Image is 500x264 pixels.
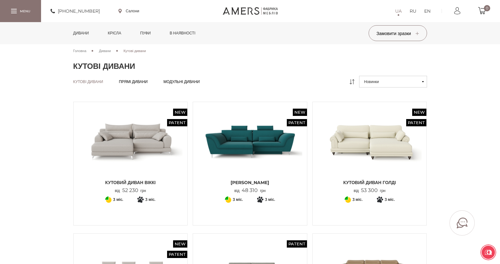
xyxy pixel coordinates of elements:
[424,7,431,15] a: EN
[233,196,243,203] span: 3 міс.
[198,107,302,194] a: New Patent Кутовий Диван Грейсі Кутовий Диван Грейсі [PERSON_NAME] від48 310грн
[369,25,427,41] button: Замовити зразки
[352,196,363,203] span: 3 міс.
[287,119,307,126] span: Patent
[167,251,187,258] span: Patent
[103,22,126,44] a: Крісла
[359,187,380,193] span: 53 300
[317,179,422,186] span: Кутовий диван ГОЛДІ
[287,240,307,248] span: Patent
[119,79,148,84] a: Прямі дивани
[359,76,427,87] button: Новинки
[406,119,426,126] span: Patent
[73,62,427,71] h1: Кутові дивани
[317,107,422,194] a: New Patent Кутовий диван ГОЛДІ Кутовий диван ГОЛДІ Кутовий диван ГОЛДІ від53 300грн
[354,188,386,194] p: від грн
[410,7,416,15] a: RU
[145,196,155,203] span: 3 міс.
[51,7,100,15] a: [PHONE_NUMBER]
[239,187,260,193] span: 48 310
[234,188,266,194] p: від грн
[73,48,87,54] a: Головна
[173,109,187,116] span: New
[265,196,275,203] span: 3 міс.
[198,179,302,186] span: [PERSON_NAME]
[173,240,187,248] span: New
[113,196,123,203] span: 3 міс.
[395,7,402,15] a: UA
[78,107,183,194] a: New Patent Кутовий диван ВІККІ Кутовий диван ВІККІ Кутовий диван ВІККІ від52 230грн
[385,196,395,203] span: 3 міс.
[484,5,490,11] span: 0
[163,79,200,84] a: Модульні дивани
[293,109,307,116] span: New
[167,119,187,126] span: Patent
[136,22,156,44] a: Пуфи
[78,179,183,186] span: Кутовий диван ВІККІ
[69,22,94,44] a: Дивани
[99,48,111,54] a: Дивани
[99,49,111,53] span: Дивани
[118,8,139,14] a: Салони
[120,187,141,193] span: 52 230
[165,22,200,44] a: в наявності
[73,49,87,53] span: Головна
[115,188,146,194] p: від грн
[412,109,426,116] span: New
[377,31,419,36] span: Замовити зразки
